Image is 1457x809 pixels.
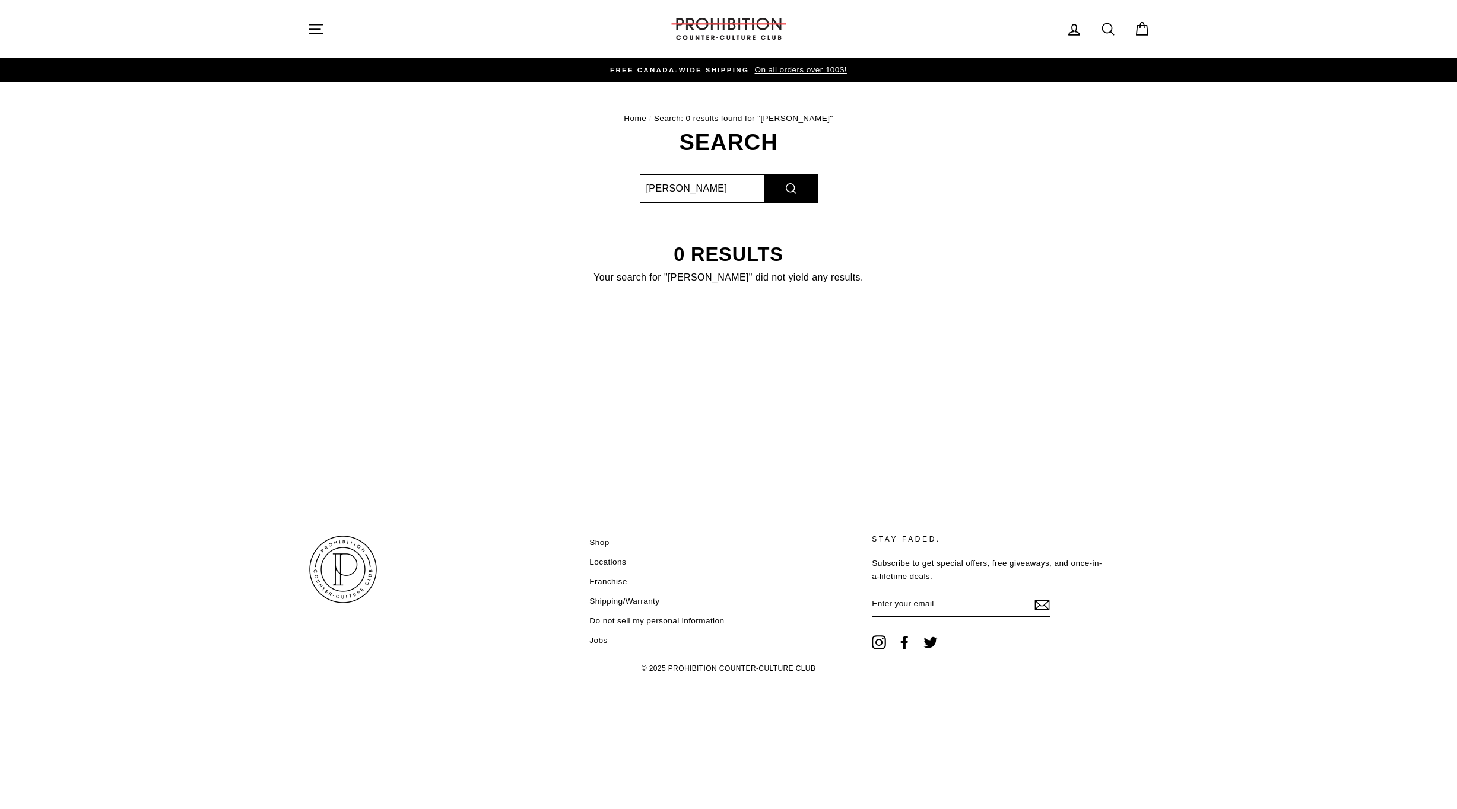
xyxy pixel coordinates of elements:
[872,557,1106,583] p: Subscribe to get special offers, free giveaways, and once-in-a-lifetime deals.
[872,534,1106,545] p: STAY FADED.
[307,658,1150,679] p: © 2025 PROHIBITION COUNTER-CULTURE CLUB
[589,632,607,649] a: Jobs
[589,593,659,610] a: Shipping/Warranty
[649,114,651,123] span: /
[610,66,749,74] span: FREE CANADA-WIDE SHIPPING
[307,534,379,605] img: PROHIBITION COUNTER-CULTURE CLUB
[872,591,1050,617] input: Enter your email
[669,18,788,40] img: PROHIBITION COUNTER-CULTURE CLUB
[589,573,627,591] a: Franchise
[589,534,609,552] a: Shop
[654,114,833,123] span: Search: 0 results found for "[PERSON_NAME]"
[589,553,626,571] a: Locations
[310,63,1147,77] a: FREE CANADA-WIDE SHIPPING On all orders over 100$!
[307,245,1150,265] h2: 0 results
[640,174,764,203] input: Search our store
[307,131,1150,154] h1: Search
[589,612,724,630] a: Do not sell my personal information
[624,114,646,123] a: Home
[751,65,846,74] span: On all orders over 100$!
[307,270,1150,285] p: Your search for "[PERSON_NAME]" did not yield any results.
[307,112,1150,125] nav: breadcrumbs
